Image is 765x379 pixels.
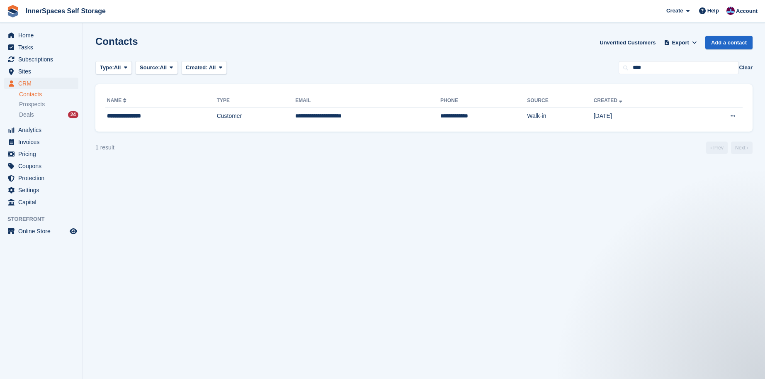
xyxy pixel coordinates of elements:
button: Type: All [95,61,132,75]
a: Contacts [19,90,78,98]
span: Create [666,7,683,15]
span: Account [736,7,758,15]
span: Tasks [18,42,68,53]
button: Clear [739,64,753,72]
th: Source [527,94,593,108]
a: menu [4,160,78,172]
span: Help [707,7,719,15]
a: Previous [706,142,728,154]
img: Paul Allo [726,7,735,15]
h1: Contacts [95,36,138,47]
button: Source: All [135,61,178,75]
span: Settings [18,184,68,196]
span: Created: [186,64,208,71]
span: Source: [140,64,160,72]
span: Sites [18,66,68,77]
span: Storefront [7,215,83,223]
span: CRM [18,78,68,89]
a: Prospects [19,100,78,109]
span: Protection [18,172,68,184]
button: Created: All [181,61,227,75]
span: Prospects [19,100,45,108]
a: menu [4,78,78,89]
a: Created [594,98,624,103]
a: menu [4,66,78,77]
a: Preview store [68,226,78,236]
a: menu [4,225,78,237]
span: All [114,64,121,72]
span: All [160,64,167,72]
img: stora-icon-8386f47178a22dfd0bd8f6a31ec36ba5ce8667c1dd55bd0f319d3a0aa187defe.svg [7,5,19,17]
span: Subscriptions [18,54,68,65]
span: All [209,64,216,71]
span: Invoices [18,136,68,148]
a: menu [4,172,78,184]
a: menu [4,136,78,148]
span: Export [672,39,689,47]
a: menu [4,196,78,208]
span: Analytics [18,124,68,136]
a: Unverified Customers [596,36,659,49]
span: Online Store [18,225,68,237]
a: Deals 24 [19,110,78,119]
div: 1 result [95,143,114,152]
td: Walk-in [527,108,593,125]
a: menu [4,124,78,136]
span: Pricing [18,148,68,160]
a: menu [4,148,78,160]
a: menu [4,184,78,196]
nav: Page [704,142,754,154]
span: Home [18,29,68,41]
span: Deals [19,111,34,119]
span: Coupons [18,160,68,172]
td: [DATE] [594,108,688,125]
button: Export [662,36,699,49]
a: InnerSpaces Self Storage [22,4,109,18]
a: Name [107,98,128,103]
a: Add a contact [705,36,753,49]
a: menu [4,42,78,53]
th: Type [217,94,296,108]
th: Phone [440,94,527,108]
a: menu [4,54,78,65]
span: Capital [18,196,68,208]
th: Email [295,94,440,108]
span: Type: [100,64,114,72]
td: Customer [217,108,296,125]
a: menu [4,29,78,41]
div: 24 [68,111,78,118]
a: Next [731,142,753,154]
